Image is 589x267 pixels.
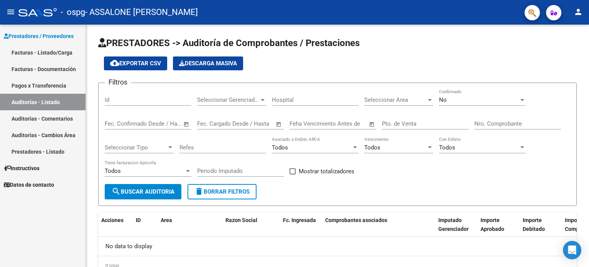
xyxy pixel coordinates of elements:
span: Todos [364,144,380,151]
span: Buscar Auditoria [112,188,174,195]
span: Borrar Filtros [194,188,250,195]
span: ID [136,217,141,223]
datatable-header-cell: Area [158,212,211,246]
span: Importe Debitado [523,217,545,232]
input: End date [137,120,174,127]
datatable-header-cell: Comprobantes asociados [322,212,435,246]
datatable-header-cell: Acciones [98,212,133,246]
span: No [439,96,447,103]
h3: Filtros [105,77,131,88]
mat-icon: menu [6,7,15,17]
span: Importe Aprobado [480,217,504,232]
span: Seleccionar Tipo [105,144,167,151]
input: End date [229,120,266,127]
datatable-header-cell: Fc. Ingresada [280,212,322,246]
span: - ospg [61,4,85,21]
mat-icon: cloud_download [110,58,119,68]
datatable-header-cell: Importe Aprobado [477,212,520,246]
button: Exportar CSV [104,56,167,70]
input: Start date [105,120,130,127]
button: Buscar Auditoria [105,184,181,199]
span: Datos de contacto [4,181,54,189]
mat-icon: person [574,7,583,17]
button: Open calendar [275,120,283,129]
span: Mostrar totalizadores [299,167,354,176]
mat-icon: delete [194,187,204,196]
button: Open calendar [368,120,377,129]
span: Todos [272,144,288,151]
span: Acciones [101,217,123,223]
span: - ASSALONE [PERSON_NAME] [85,4,198,21]
span: Todos [105,167,121,174]
button: Descarga Masiva [173,56,243,70]
span: Imputado Gerenciador [438,217,469,232]
span: Comprobantes asociados [325,217,387,223]
datatable-header-cell: Imputado Gerenciador [435,212,477,246]
datatable-header-cell: Importe Debitado [520,212,562,246]
span: Descarga Masiva [179,60,237,67]
div: No data to display [98,237,577,256]
span: Area [161,217,172,223]
datatable-header-cell: ID [133,212,158,246]
span: Fc. Ingresada [283,217,316,223]
span: PRESTADORES -> Auditoría de Comprobantes / Prestaciones [98,38,360,48]
span: Prestadores / Proveedores [4,32,74,40]
mat-icon: search [112,187,121,196]
span: Seleccionar Area [364,96,426,103]
span: Seleccionar Gerenciador [197,96,259,103]
input: Start date [197,120,222,127]
button: Open calendar [182,120,191,129]
span: Instructivos [4,164,39,172]
span: Todos [439,144,455,151]
span: Razon Social [225,217,257,223]
datatable-header-cell: Razon Social [222,212,280,246]
span: Exportar CSV [110,60,161,67]
div: Open Intercom Messenger [563,241,581,259]
app-download-masive: Descarga masiva de comprobantes (adjuntos) [173,56,243,70]
button: Borrar Filtros [188,184,257,199]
